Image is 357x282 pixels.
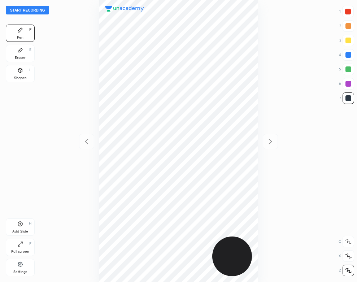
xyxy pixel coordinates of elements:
div: 4 [339,49,354,61]
div: 5 [339,64,354,75]
div: Pen [17,36,23,39]
div: P [29,28,31,31]
button: Start recording [6,6,49,14]
div: X [339,250,354,262]
div: Eraser [15,56,26,60]
div: 3 [339,35,354,46]
div: 2 [339,20,354,32]
div: 6 [339,78,354,90]
div: L [29,68,31,72]
div: Shapes [14,76,26,80]
div: Settings [13,270,27,274]
div: 1 [339,6,354,17]
div: F [29,242,31,246]
img: logo.38c385cc.svg [105,6,144,12]
div: E [29,48,31,52]
div: C [339,236,354,247]
div: Add Slide [12,230,28,233]
div: 7 [339,92,354,104]
div: Z [339,265,354,276]
div: H [29,222,31,225]
div: Full screen [11,250,29,253]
